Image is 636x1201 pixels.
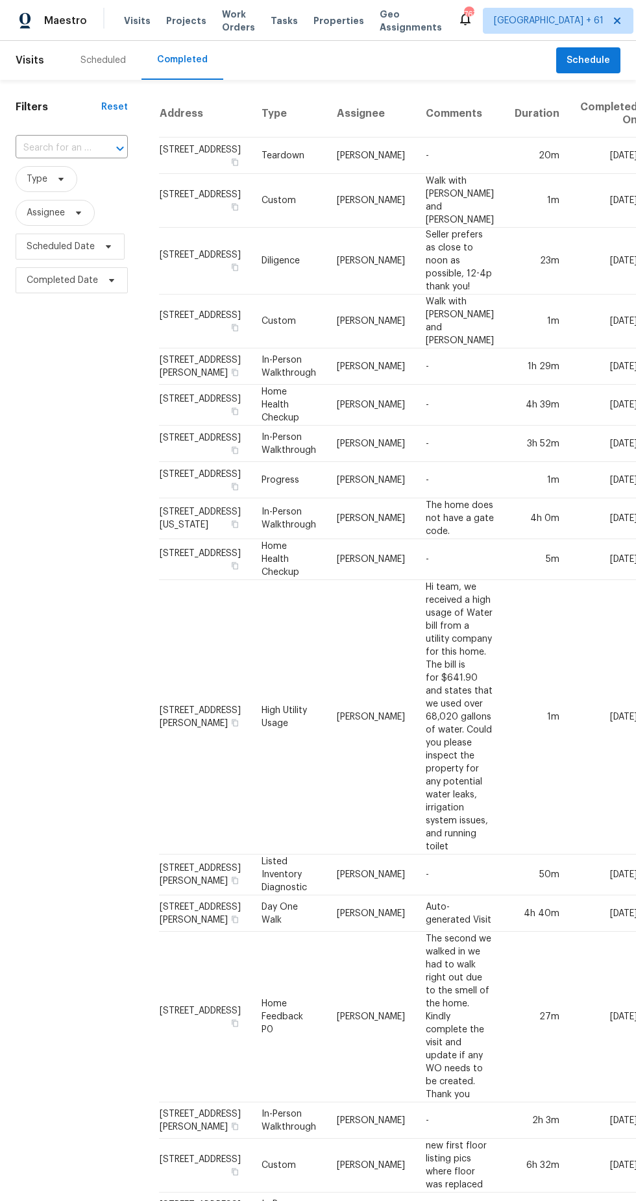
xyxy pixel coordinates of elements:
[251,426,326,462] td: In-Person Walkthrough
[494,14,604,27] span: [GEOGRAPHIC_DATA] + 61
[229,1121,241,1132] button: Copy Address
[415,580,504,855] td: Hi team, we received a high usage of Water bill from a utility company for this home. The bill is...
[159,1139,251,1193] td: [STREET_ADDRESS]
[229,367,241,378] button: Copy Address
[159,462,251,498] td: [STREET_ADDRESS]
[16,101,101,114] h1: Filters
[504,90,570,138] th: Duration
[504,539,570,580] td: 5m
[504,174,570,228] td: 1m
[504,295,570,348] td: 1m
[229,406,241,417] button: Copy Address
[251,1102,326,1139] td: In-Person Walkthrough
[251,895,326,932] td: Day One Walk
[326,539,415,580] td: [PERSON_NAME]
[326,855,415,895] td: [PERSON_NAME]
[44,14,87,27] span: Maestro
[27,206,65,219] span: Assignee
[415,426,504,462] td: -
[556,47,620,74] button: Schedule
[415,932,504,1102] td: The second we walked in we had to walk right out due to the smell of the home. Kindly complete th...
[415,1139,504,1193] td: new first floor listing pics where floor was replaced
[415,295,504,348] td: Walk with [PERSON_NAME] and [PERSON_NAME]
[271,16,298,25] span: Tasks
[504,1139,570,1193] td: 6h 32m
[415,138,504,174] td: -
[229,1017,241,1029] button: Copy Address
[380,8,442,34] span: Geo Assignments
[251,138,326,174] td: Teardown
[415,385,504,426] td: -
[415,228,504,295] td: Seller prefers as close to noon as possible, 12-4p thank you!
[326,426,415,462] td: [PERSON_NAME]
[251,932,326,1102] td: Home Feedback P0
[27,173,47,186] span: Type
[229,481,241,492] button: Copy Address
[157,53,208,66] div: Completed
[159,1102,251,1139] td: [STREET_ADDRESS][PERSON_NAME]
[326,138,415,174] td: [PERSON_NAME]
[80,54,126,67] div: Scheduled
[159,426,251,462] td: [STREET_ADDRESS]
[159,895,251,932] td: [STREET_ADDRESS][PERSON_NAME]
[229,444,241,456] button: Copy Address
[326,90,415,138] th: Assignee
[229,717,241,729] button: Copy Address
[504,1102,570,1139] td: 2h 3m
[159,539,251,580] td: [STREET_ADDRESS]
[251,174,326,228] td: Custom
[111,140,129,158] button: Open
[313,14,364,27] span: Properties
[415,462,504,498] td: -
[326,462,415,498] td: [PERSON_NAME]
[326,895,415,932] td: [PERSON_NAME]
[504,228,570,295] td: 23m
[504,895,570,932] td: 4h 40m
[326,228,415,295] td: [PERSON_NAME]
[504,426,570,462] td: 3h 52m
[415,855,504,895] td: -
[415,498,504,539] td: The home does not have a gate code.
[229,914,241,925] button: Copy Address
[464,8,473,21] div: 767
[326,498,415,539] td: [PERSON_NAME]
[229,322,241,334] button: Copy Address
[504,348,570,385] td: 1h 29m
[159,138,251,174] td: [STREET_ADDRESS]
[159,498,251,539] td: [STREET_ADDRESS][US_STATE]
[124,14,151,27] span: Visits
[159,385,251,426] td: [STREET_ADDRESS]
[567,53,610,69] span: Schedule
[159,855,251,895] td: [STREET_ADDRESS][PERSON_NAME]
[415,895,504,932] td: Auto-generated Visit
[504,498,570,539] td: 4h 0m
[251,1139,326,1193] td: Custom
[16,138,92,158] input: Search for an address...
[326,174,415,228] td: [PERSON_NAME]
[326,348,415,385] td: [PERSON_NAME]
[159,228,251,295] td: [STREET_ADDRESS]
[504,385,570,426] td: 4h 39m
[159,932,251,1102] td: [STREET_ADDRESS]
[251,539,326,580] td: Home Health Checkup
[27,240,95,253] span: Scheduled Date
[326,1139,415,1193] td: [PERSON_NAME]
[251,498,326,539] td: In-Person Walkthrough
[415,174,504,228] td: Walk with [PERSON_NAME] and [PERSON_NAME]
[326,932,415,1102] td: [PERSON_NAME]
[251,348,326,385] td: In-Person Walkthrough
[504,580,570,855] td: 1m
[504,932,570,1102] td: 27m
[159,174,251,228] td: [STREET_ADDRESS]
[251,295,326,348] td: Custom
[504,855,570,895] td: 50m
[251,580,326,855] td: High Utility Usage
[159,295,251,348] td: [STREET_ADDRESS]
[229,1166,241,1178] button: Copy Address
[229,156,241,168] button: Copy Address
[159,348,251,385] td: [STREET_ADDRESS][PERSON_NAME]
[251,385,326,426] td: Home Health Checkup
[16,46,44,75] span: Visits
[251,855,326,895] td: Listed Inventory Diagnostic
[326,580,415,855] td: [PERSON_NAME]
